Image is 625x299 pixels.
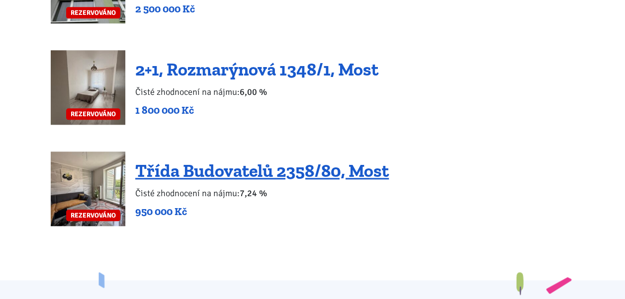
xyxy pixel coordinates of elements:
a: REZERVOVÁNO [51,151,125,226]
a: 2+1, Rozmarýnová 1348/1, Most [135,59,378,80]
p: 950 000 Kč [135,205,389,219]
p: 2 500 000 Kč [135,2,459,16]
b: 7,24 % [240,188,267,199]
a: Třída Budovatelů 2358/80, Most [135,160,389,181]
p: Čisté zhodnocení na nájmu: [135,85,378,99]
b: 6,00 % [240,86,267,97]
p: 1 800 000 Kč [135,103,378,117]
p: Čisté zhodnocení na nájmu: [135,186,389,200]
span: REZERVOVÁNO [66,210,120,221]
span: REZERVOVÁNO [66,7,120,18]
span: REZERVOVÁNO [66,108,120,120]
a: REZERVOVÁNO [51,50,125,125]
